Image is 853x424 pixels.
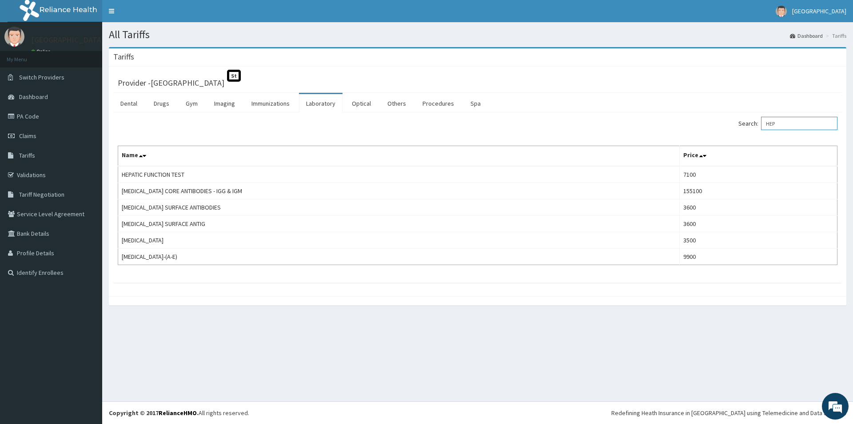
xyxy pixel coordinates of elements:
[118,79,224,87] h3: Provider - [GEOGRAPHIC_DATA]
[19,132,36,140] span: Claims
[118,166,680,183] td: HEPATIC FUNCTION TEST
[31,36,104,44] p: [GEOGRAPHIC_DATA]
[46,50,149,61] div: Chat with us now
[679,199,837,216] td: 3600
[118,232,680,249] td: [MEDICAL_DATA]
[19,73,64,81] span: Switch Providers
[16,44,36,67] img: d_794563401_company_1708531726252_794563401
[761,117,837,130] input: Search:
[179,94,205,113] a: Gym
[4,242,169,273] textarea: Type your message and hit 'Enter'
[52,112,123,202] span: We're online!
[109,409,199,417] strong: Copyright © 2017 .
[4,27,24,47] img: User Image
[146,4,167,26] div: Minimize live chat window
[227,70,241,82] span: St
[118,199,680,216] td: [MEDICAL_DATA] SURFACE ANTIBODIES
[679,183,837,199] td: 155100
[102,401,853,424] footer: All rights reserved.
[679,232,837,249] td: 3500
[790,32,823,40] a: Dashboard
[31,48,52,55] a: Online
[19,93,48,101] span: Dashboard
[738,117,837,130] label: Search:
[159,409,197,417] a: RelianceHMO
[118,183,680,199] td: [MEDICAL_DATA] CORE ANTIBODIES - IGG & IGM
[345,94,378,113] a: Optical
[824,32,846,40] li: Tariffs
[147,94,176,113] a: Drugs
[299,94,343,113] a: Laboratory
[19,151,35,159] span: Tariffs
[113,53,134,61] h3: Tariffs
[19,190,64,198] span: Tariff Negotiation
[118,249,680,265] td: [MEDICAL_DATA]-(A-E)
[776,6,787,17] img: User Image
[207,94,242,113] a: Imaging
[679,146,837,166] th: Price
[118,216,680,232] td: [MEDICAL_DATA] SURFACE ANTIG
[611,408,846,417] div: Redefining Heath Insurance in [GEOGRAPHIC_DATA] using Telemedicine and Data Science!
[244,94,297,113] a: Immunizations
[463,94,488,113] a: Spa
[415,94,461,113] a: Procedures
[109,29,846,40] h1: All Tariffs
[118,146,680,166] th: Name
[380,94,413,113] a: Others
[679,249,837,265] td: 9900
[113,94,144,113] a: Dental
[679,216,837,232] td: 3600
[679,166,837,183] td: 7100
[792,7,846,15] span: [GEOGRAPHIC_DATA]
